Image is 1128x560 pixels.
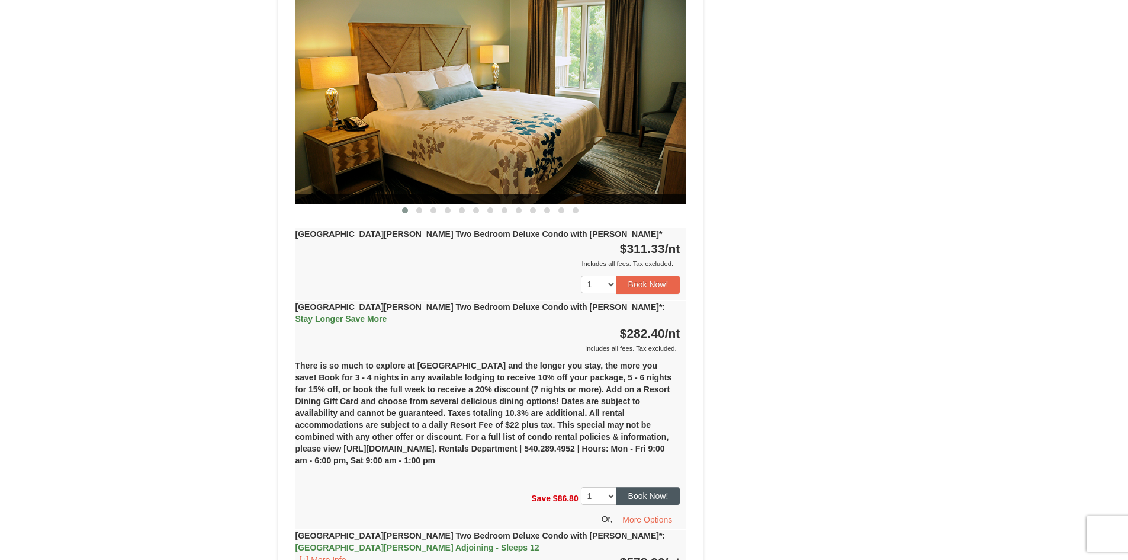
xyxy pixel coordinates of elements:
[295,354,686,481] div: There is so much to explore at [GEOGRAPHIC_DATA] and the longer you stay, the more you save! Book...
[295,343,680,354] div: Includes all fees. Tax excluded.
[295,258,680,270] div: Includes all fees. Tax excluded.
[615,511,680,529] button: More Options
[531,493,551,503] span: Save
[553,493,579,503] span: $86.80
[616,487,680,505] button: Book Now!
[665,327,680,340] span: /nt
[295,229,663,239] strong: [GEOGRAPHIC_DATA][PERSON_NAME] Two Bedroom Deluxe Condo with [PERSON_NAME]*
[295,531,666,552] strong: [GEOGRAPHIC_DATA][PERSON_NAME] Two Bedroom Deluxe Condo with [PERSON_NAME]*
[620,327,665,340] span: $282.40
[665,242,680,255] span: /nt
[295,543,539,552] span: [GEOGRAPHIC_DATA][PERSON_NAME] Adjoining - Sleeps 12
[616,276,680,293] button: Book Now!
[662,302,665,312] span: :
[620,242,680,255] strong: $311.33
[662,531,665,540] span: :
[602,514,613,524] span: Or,
[295,314,387,324] span: Stay Longer Save More
[295,302,666,324] strong: [GEOGRAPHIC_DATA][PERSON_NAME] Two Bedroom Deluxe Condo with [PERSON_NAME]*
